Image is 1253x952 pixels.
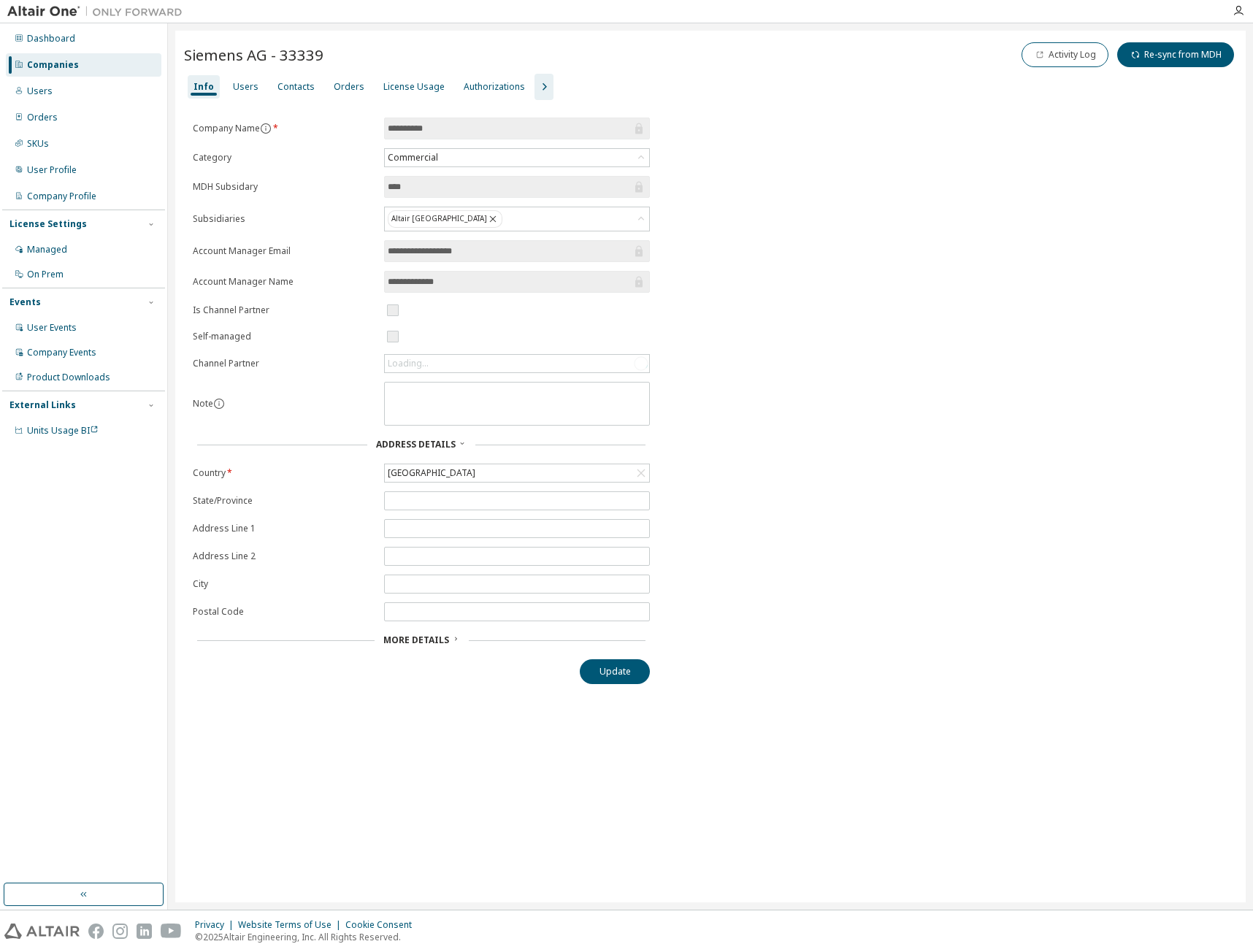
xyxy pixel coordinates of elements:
label: Self-managed [193,331,375,342]
div: On Prem [27,269,64,280]
img: youtube.svg [161,924,182,939]
div: License Usage [383,81,445,93]
span: More Details [383,634,449,646]
label: Is Channel Partner [193,304,375,316]
label: Subsidiaries [193,213,375,225]
button: information [213,398,225,410]
div: Cookie Consent [345,919,421,931]
label: Channel Partner [193,358,375,369]
div: Commercial [386,150,440,166]
img: instagram.svg [112,924,128,939]
div: Dashboard [27,33,75,45]
div: User Events [27,322,77,334]
div: Privacy [195,919,238,931]
div: Users [233,81,258,93]
label: Postal Code [193,606,375,618]
img: Altair One [7,4,190,19]
label: Country [193,467,375,479]
span: Units Usage BI [27,424,99,437]
label: Address Line 1 [193,523,375,534]
button: Activity Log [1022,42,1108,67]
div: Events [9,296,41,308]
div: Altair [GEOGRAPHIC_DATA] [385,207,649,231]
div: Loading... [385,355,649,372]
div: Orders [27,112,58,123]
div: Altair [GEOGRAPHIC_DATA] [388,210,502,228]
div: Companies [27,59,79,71]
div: Orders [334,81,364,93]
label: Account Manager Email [193,245,375,257]
button: Update [580,659,650,684]
div: Company Events [27,347,96,358]
label: Category [193,152,375,164]
label: Address Line 2 [193,550,375,562]
label: Account Manager Name [193,276,375,288]
div: Commercial [385,149,649,166]
img: altair_logo.svg [4,924,80,939]
div: User Profile [27,164,77,176]
div: Website Terms of Use [238,919,345,931]
div: [GEOGRAPHIC_DATA] [385,464,649,482]
img: facebook.svg [88,924,104,939]
label: City [193,578,375,590]
label: MDH Subsidary [193,181,375,193]
div: Authorizations [464,81,525,93]
button: information [260,123,272,134]
div: License Settings [9,218,87,230]
label: Company Name [193,123,375,134]
div: Company Profile [27,191,96,202]
button: Re-sync from MDH [1117,42,1234,67]
div: Product Downloads [27,372,110,383]
label: State/Province [193,495,375,507]
div: [GEOGRAPHIC_DATA] [386,465,478,481]
div: Info [193,81,214,93]
p: © 2025 Altair Engineering, Inc. All Rights Reserved. [195,931,421,943]
div: External Links [9,399,76,411]
span: Siemens AG - 33339 [184,45,323,65]
label: Note [193,397,213,410]
div: Users [27,85,53,97]
span: Address Details [376,438,456,450]
div: SKUs [27,138,49,150]
div: Managed [27,244,67,256]
img: linkedin.svg [137,924,152,939]
div: Loading... [388,358,429,369]
div: Contacts [277,81,315,93]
